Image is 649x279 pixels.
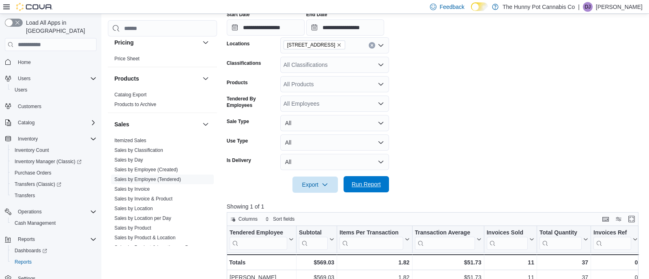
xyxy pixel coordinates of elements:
[114,75,199,83] button: Products
[114,147,163,153] span: Sales by Classification
[227,19,305,36] input: Press the down key to open a popover containing a calendar.
[18,209,42,215] span: Operations
[378,81,384,87] button: Open list of options
[8,217,100,229] button: Cash Management
[15,247,47,254] span: Dashboards
[15,147,49,153] span: Inventory Count
[8,245,100,256] a: Dashboards
[8,256,100,268] button: Reports
[539,229,588,250] button: Total Quantity
[16,3,53,11] img: Cova
[114,235,176,241] a: Sales by Product & Location
[440,3,464,11] span: Feedback
[11,179,97,189] span: Transfers (Classic)
[114,225,151,231] span: Sales by Product
[11,85,97,95] span: Users
[539,258,588,267] div: 37
[15,207,97,217] span: Operations
[18,75,30,82] span: Users
[8,167,100,179] button: Purchase Orders
[227,40,250,47] label: Locations
[18,119,34,126] span: Catalog
[280,154,389,170] button: All
[227,11,250,18] label: Start Date
[471,2,488,11] input: Dark Mode
[15,234,97,244] span: Reports
[596,2,643,12] p: [PERSON_NAME]
[227,138,248,144] label: Use Type
[2,100,100,112] button: Customers
[108,136,217,265] div: Sales
[15,170,52,176] span: Purchase Orders
[539,229,582,250] div: Total Quantity
[11,179,64,189] a: Transfers (Classic)
[306,19,384,36] input: Press the down key to open a popover containing a calendar.
[114,138,146,143] a: Itemized Sales
[227,157,251,164] label: Is Delivery
[273,216,294,222] span: Sort fields
[230,229,287,237] div: Tendered Employee
[585,2,591,12] span: DJ
[15,102,45,111] a: Customers
[284,40,346,49] span: 2103 Yonge St
[601,214,610,224] button: Keyboard shortcuts
[11,246,50,256] a: Dashboards
[108,90,217,113] div: Products
[108,54,217,67] div: Pricing
[18,103,41,110] span: Customers
[114,245,194,250] a: Sales by Product & Location per Day
[8,179,100,190] a: Transfers (Classic)
[2,234,100,245] button: Reports
[503,2,575,12] p: The Hunny Pot Cannabis Co
[378,42,384,49] button: Open list of options
[306,11,327,18] label: End Date
[15,74,34,83] button: Users
[15,134,41,144] button: Inventory
[239,216,258,222] span: Columns
[11,218,59,228] a: Cash Management
[229,258,294,267] div: Totals
[539,229,582,237] div: Total Quantity
[2,56,100,68] button: Home
[292,177,338,193] button: Export
[340,229,403,250] div: Items Per Transaction
[11,218,97,228] span: Cash Management
[201,74,211,83] button: Products
[114,225,151,231] a: Sales by Product
[614,214,623,224] button: Display options
[114,56,140,62] a: Price Sheet
[2,206,100,217] button: Operations
[337,43,342,47] button: Remove 2103 Yonge St from selection in this group
[15,234,38,244] button: Reports
[114,186,150,192] a: Sales by Invoice
[114,196,172,202] a: Sales by Invoice & Product
[114,215,171,221] a: Sales by Location per Day
[114,147,163,153] a: Sales by Classification
[578,2,580,12] p: |
[15,259,32,265] span: Reports
[593,229,631,250] div: Invoices Ref
[18,59,31,66] span: Home
[340,229,403,237] div: Items Per Transaction
[15,181,61,187] span: Transfers (Classic)
[11,191,97,200] span: Transfers
[11,157,85,166] a: Inventory Manager (Classic)
[114,38,133,47] h3: Pricing
[15,158,82,165] span: Inventory Manager (Classic)
[486,229,534,250] button: Invoices Sold
[2,117,100,128] button: Catalog
[593,258,638,267] div: 0
[11,191,38,200] a: Transfers
[114,186,150,192] span: Sales by Invoice
[11,157,97,166] span: Inventory Manager (Classic)
[114,102,156,107] a: Products to Archive
[352,180,381,188] span: Run Report
[415,229,475,237] div: Transaction Average
[11,257,97,267] span: Reports
[15,58,34,67] a: Home
[227,118,249,125] label: Sale Type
